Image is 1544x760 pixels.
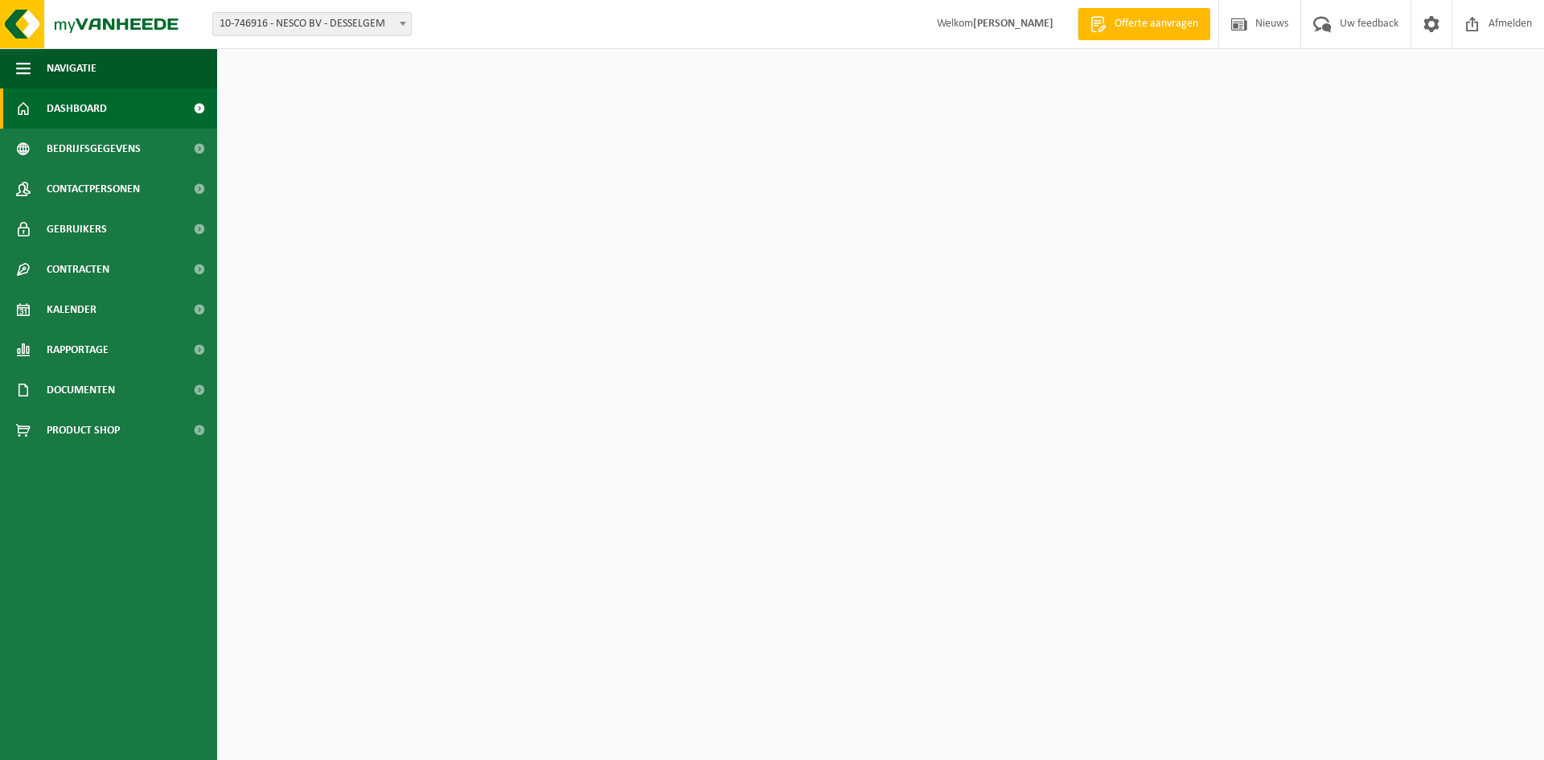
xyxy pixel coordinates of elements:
[213,13,411,35] span: 10-746916 - NESCO BV - DESSELGEM
[47,410,120,450] span: Product Shop
[47,209,107,249] span: Gebruikers
[47,48,96,88] span: Navigatie
[47,249,109,290] span: Contracten
[47,129,141,169] span: Bedrijfsgegevens
[47,169,140,209] span: Contactpersonen
[47,88,107,129] span: Dashboard
[47,330,109,370] span: Rapportage
[47,290,96,330] span: Kalender
[1111,16,1202,32] span: Offerte aanvragen
[973,18,1053,30] strong: [PERSON_NAME]
[212,12,412,36] span: 10-746916 - NESCO BV - DESSELGEM
[1078,8,1210,40] a: Offerte aanvragen
[47,370,115,410] span: Documenten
